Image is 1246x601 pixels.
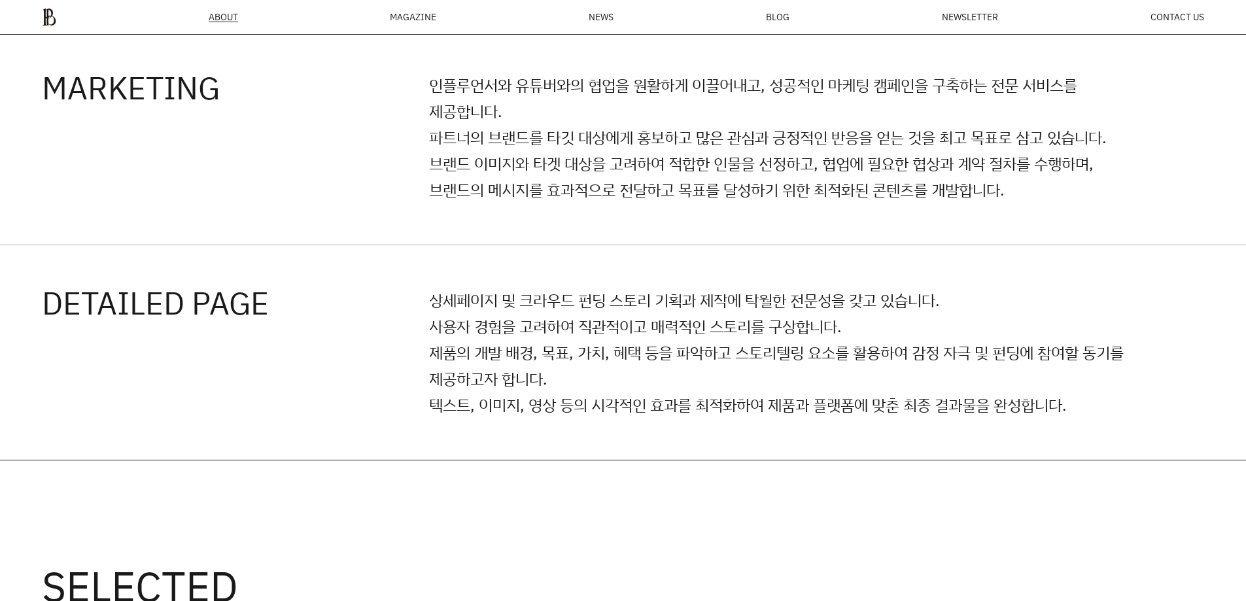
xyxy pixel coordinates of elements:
h4: MARKETING [42,72,429,103]
p: 상세페이지 및 크라우드 펀딩 스토리 기획과 제작에 탁월한 전문성을 갖고 있습니다. 사용자 경험을 고려하여 직관적이고 매력적인 스토리를 구상합니다. 제품의 개발 배경, 목표, ... [429,287,1149,418]
p: 인플루언서와 유튜버와의 협업을 원활하게 이끌어내고, 성공적인 마케팅 캠페인을 구축하는 전문 서비스를 제공합니다. 파트너의 브랜드를 타깃 대상에게 홍보하고 많은 관심과 긍정적인... [429,72,1149,203]
h4: DETAILED PAGE [42,287,429,318]
a: NEWSLETTER [942,12,998,22]
a: ABOUT [209,12,238,22]
img: ba379d5522eb3.png [42,8,56,26]
a: CONTACT US [1151,12,1204,22]
div: MAGAZINE [390,12,436,22]
a: BLOG [766,12,789,22]
a: NEWS [589,12,614,22]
